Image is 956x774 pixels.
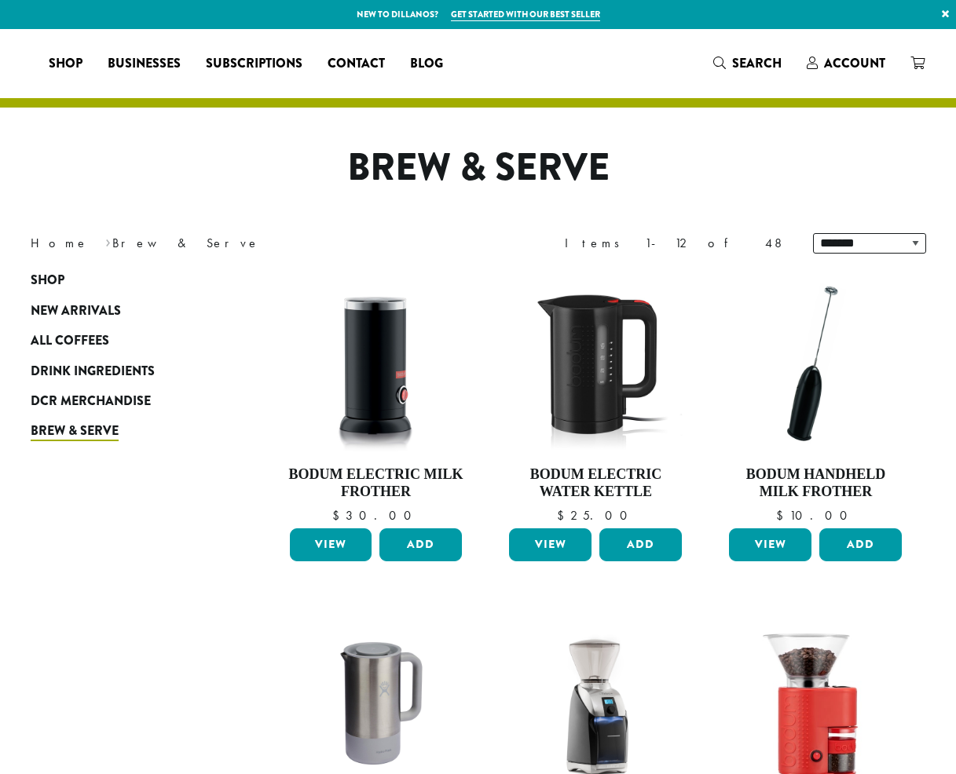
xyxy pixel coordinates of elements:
[379,528,462,561] button: Add
[31,271,64,290] span: Shop
[776,507,855,524] bdi: 10.00
[285,273,466,454] img: DP3954.01-002.png
[36,51,95,76] a: Shop
[290,528,372,561] a: View
[451,8,600,21] a: Get started with our best seller
[505,273,686,522] a: Bodum Electric Water Kettle $25.00
[701,50,794,76] a: Search
[19,145,938,191] h1: Brew & Serve
[108,54,181,74] span: Businesses
[31,265,219,295] a: Shop
[729,528,811,561] a: View
[31,331,109,351] span: All Coffees
[286,273,467,522] a: Bodum Electric Milk Frother $30.00
[31,296,219,326] a: New Arrivals
[819,528,902,561] button: Add
[286,466,467,500] h4: Bodum Electric Milk Frother
[824,54,885,72] span: Account
[328,54,385,74] span: Contact
[599,528,682,561] button: Add
[31,356,219,385] a: Drink Ingredients
[31,392,151,411] span: DCR Merchandise
[31,422,119,441] span: Brew & Serve
[732,54,782,72] span: Search
[505,273,686,454] img: DP3955.01.png
[557,507,635,524] bdi: 25.00
[565,234,789,253] div: Items 1-12 of 48
[105,228,111,253] span: ›
[31,362,155,382] span: Drink Ingredients
[31,326,219,356] a: All Coffees
[725,466,906,500] h4: Bodum Handheld Milk Frother
[776,507,789,524] span: $
[725,273,906,454] img: DP3927.01-002.png
[31,235,89,251] a: Home
[410,54,443,74] span: Blog
[725,273,906,522] a: Bodum Handheld Milk Frother $10.00
[505,466,686,500] h4: Bodum Electric Water Kettle
[509,528,592,561] a: View
[31,234,455,253] nav: Breadcrumb
[31,386,219,416] a: DCR Merchandise
[49,54,82,74] span: Shop
[206,54,302,74] span: Subscriptions
[332,507,419,524] bdi: 30.00
[332,507,346,524] span: $
[31,416,219,446] a: Brew & Serve
[31,301,121,321] span: New Arrivals
[557,507,570,524] span: $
